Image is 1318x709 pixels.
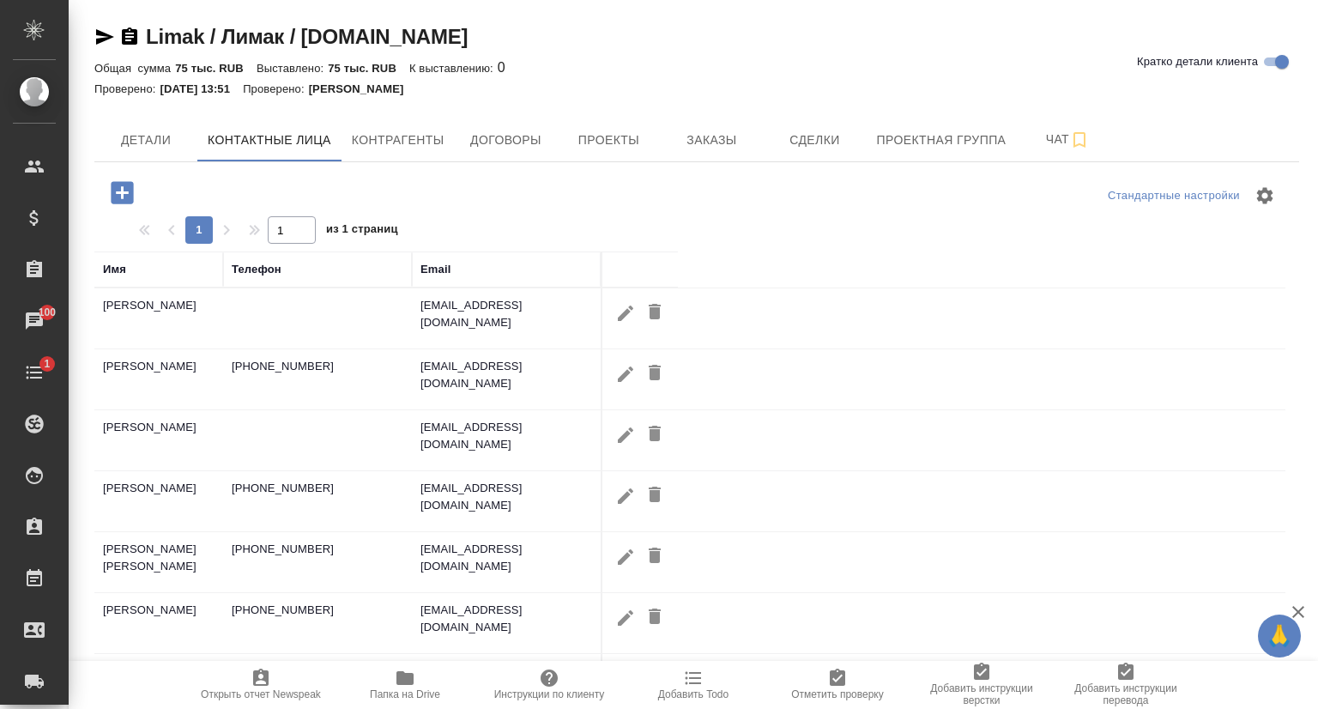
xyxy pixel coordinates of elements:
[1265,618,1294,654] span: 🙏
[876,130,1006,151] span: Проектная группа
[611,419,640,451] button: Редактировать
[412,593,601,653] td: [EMAIL_ADDRESS][DOMAIN_NAME]
[94,593,223,653] td: [PERSON_NAME]
[94,410,223,470] td: [PERSON_NAME]
[175,62,257,75] p: 75 тыс. RUB
[189,661,333,709] button: Открыть отчет Newspeak
[232,261,281,278] div: Телефон
[611,541,640,573] button: Редактировать
[208,130,331,151] span: Контактные лица
[257,62,328,75] p: Выставлено:
[621,661,765,709] button: Добавить Todo
[333,661,477,709] button: Папка на Drive
[412,410,601,470] td: [EMAIL_ADDRESS][DOMAIN_NAME]
[99,175,146,210] button: Добавить контактное лицо
[412,532,601,592] td: [EMAIL_ADDRESS][DOMAIN_NAME]
[477,661,621,709] button: Инструкции по клиенту
[640,297,669,329] button: Удалить
[464,130,547,151] span: Договоры
[4,300,64,342] a: 100
[223,593,412,653] td: [PHONE_NUMBER]
[420,261,450,278] div: Email
[94,349,223,409] td: [PERSON_NAME]
[412,349,601,409] td: [EMAIL_ADDRESS][DOMAIN_NAME]
[94,288,223,348] td: [PERSON_NAME]
[773,130,855,151] span: Сделки
[201,688,321,700] span: Открыть отчет Newspeak
[105,130,187,151] span: Детали
[412,471,601,531] td: [EMAIL_ADDRESS][DOMAIN_NAME]
[223,532,412,592] td: [PHONE_NUMBER]
[611,480,640,512] button: Редактировать
[1137,53,1258,70] span: Кратко детали клиента
[910,661,1054,709] button: Добавить инструкции верстки
[567,130,650,151] span: Проекты
[94,532,223,592] td: [PERSON_NAME] [PERSON_NAME]
[670,130,753,151] span: Заказы
[412,288,601,348] td: [EMAIL_ADDRESS][DOMAIN_NAME]
[1026,129,1109,150] span: Чат
[1054,661,1198,709] button: Добавить инструкции перевода
[119,27,140,47] button: Скопировать ссылку
[1069,130,1090,150] svg: Подписаться
[160,82,244,95] p: [DATE] 13:51
[94,471,223,531] td: [PERSON_NAME]
[791,688,883,700] span: Отметить проверку
[1258,615,1301,657] button: 🙏
[640,541,669,573] button: Удалить
[640,419,669,451] button: Удалить
[309,82,417,95] p: [PERSON_NAME]
[1244,175,1285,216] span: Настроить таблицу
[765,661,910,709] button: Отметить проверку
[658,688,729,700] span: Добавить Todo
[611,602,640,633] button: Редактировать
[640,358,669,390] button: Удалить
[223,471,412,531] td: [PHONE_NUMBER]
[28,304,67,321] span: 100
[352,130,444,151] span: Контрагенты
[1064,682,1188,706] span: Добавить инструкции перевода
[611,297,640,329] button: Редактировать
[920,682,1043,706] span: Добавить инструкции верстки
[409,62,498,75] p: К выставлению:
[328,62,409,75] p: 75 тыс. RUB
[33,355,60,373] span: 1
[1103,183,1244,209] div: split button
[640,602,669,633] button: Удалить
[94,62,175,75] p: Общая сумма
[103,261,126,278] div: Имя
[146,25,468,48] a: Limak / Лимак / [DOMAIN_NAME]
[370,688,440,700] span: Папка на Drive
[94,27,115,47] button: Скопировать ссылку для ЯМессенджера
[494,688,605,700] span: Инструкции по клиенту
[4,351,64,394] a: 1
[640,480,669,512] button: Удалить
[326,219,398,244] span: из 1 страниц
[243,82,309,95] p: Проверено:
[223,349,412,409] td: [PHONE_NUMBER]
[94,58,1299,78] div: 0
[94,82,160,95] p: Проверено:
[611,358,640,390] button: Редактировать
